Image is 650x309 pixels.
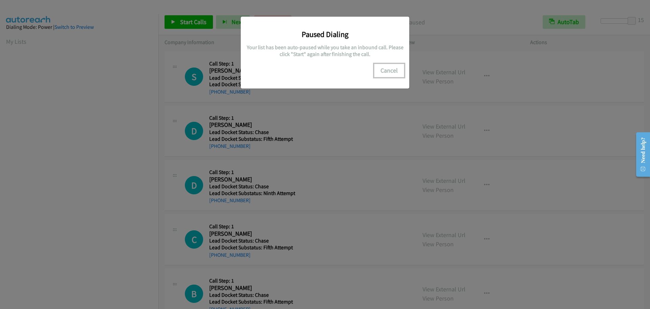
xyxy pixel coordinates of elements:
iframe: Resource Center [630,128,650,181]
h5: Your list has been auto-paused while you take an inbound call. Please click "Start" again after f... [246,44,404,57]
h3: Paused Dialing [246,30,404,39]
button: Cancel [374,64,404,77]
